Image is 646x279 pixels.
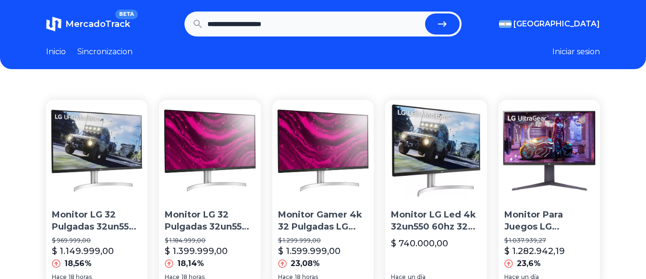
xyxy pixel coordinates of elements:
[272,100,374,201] img: Monitor Gamer 4k 32 Pulgadas LG 32un550 Ultrahd Hdr Freesync
[165,209,255,233] p: Monitor LG 32 Pulgadas 32un550 Uhd 4k Freesync Hdr Hdmi New
[52,237,142,244] p: $ 969.999,00
[504,209,594,233] p: Monitor Para Juegos LG Ultragear 4k Uhd De 32 Pulgadas Va 1
[46,100,147,201] img: Monitor LG 32 Pulgadas 32un550 Uhd 4k Freesync Hdr Dp Hdmi
[552,46,600,58] button: Iniciar sesion
[499,18,600,30] button: [GEOGRAPHIC_DATA]
[291,258,320,269] p: 23,08%
[278,244,341,258] p: $ 1.599.999,00
[177,258,204,269] p: 18,14%
[278,237,368,244] p: $ 1.299.999,00
[504,244,565,258] p: $ 1.282.942,19
[115,10,138,19] span: BETA
[391,209,481,233] p: Monitor LG Led 4k 32un550 60hz 32 Pulgadas Freesync 32un550
[65,19,130,29] span: MercadoTrack
[46,16,130,32] a: MercadoTrackBETA
[499,100,600,201] img: Monitor Para Juegos LG Ultragear 4k Uhd De 32 Pulgadas Va 1
[64,258,92,269] p: 18,56%
[385,100,487,201] img: Monitor LG Led 4k 32un550 60hz 32 Pulgadas Freesync 32un550
[391,237,448,250] p: $ 740.000,00
[517,258,541,269] p: 23,6%
[165,244,228,258] p: $ 1.399.999,00
[46,16,61,32] img: MercadoTrack
[46,46,66,58] a: Inicio
[278,209,368,233] p: Monitor Gamer 4k 32 Pulgadas LG 32un550 Ultrahd Hdr Freesync
[165,237,255,244] p: $ 1.184.999,00
[52,209,142,233] p: Monitor LG 32 Pulgadas 32un550 Uhd 4k Freesync Hdr Dp Hdmi
[499,20,512,28] img: Argentina
[513,18,600,30] span: [GEOGRAPHIC_DATA]
[159,100,260,201] img: Monitor LG 32 Pulgadas 32un550 Uhd 4k Freesync Hdr Hdmi New
[504,237,594,244] p: $ 1.037.939,27
[52,244,114,258] p: $ 1.149.999,00
[77,46,133,58] a: Sincronizacion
